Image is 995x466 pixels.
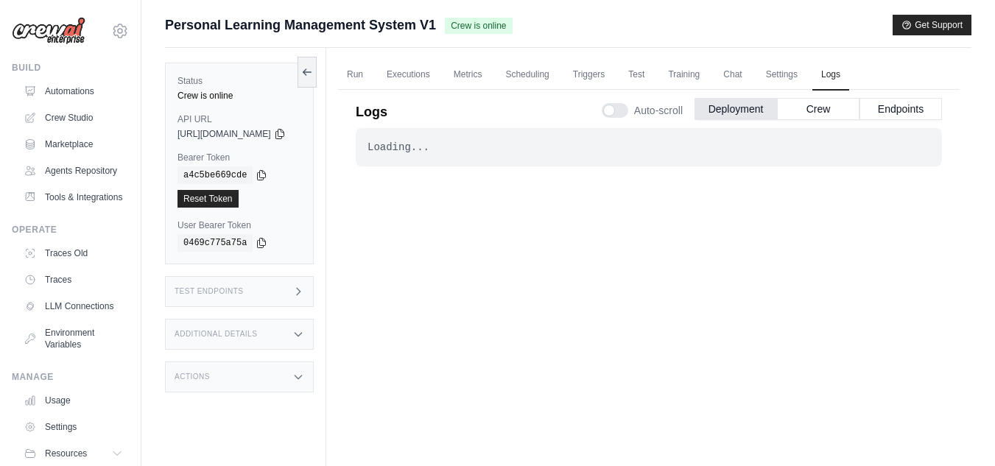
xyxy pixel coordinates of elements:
code: 0469c775a75a [177,234,253,252]
a: Chat [714,60,750,91]
button: Deployment [695,98,777,120]
a: Marketplace [18,133,129,156]
a: Agents Repository [18,159,129,183]
a: Crew Studio [18,106,129,130]
div: Operate [12,224,129,236]
a: Tools & Integrations [18,186,129,209]
span: Auto-scroll [634,103,683,118]
a: Traces Old [18,241,129,265]
span: Resources [45,448,87,459]
a: Settings [757,60,806,91]
button: Resources [18,442,129,465]
p: Logs [356,102,387,122]
a: LLM Connections [18,294,129,318]
a: Triggers [564,60,614,91]
a: Environment Variables [18,321,129,356]
div: Manage [12,371,129,383]
label: User Bearer Token [177,219,301,231]
a: Automations [18,80,129,103]
a: Reset Token [177,190,239,208]
span: Crew is online [445,18,512,34]
a: Metrics [445,60,491,91]
a: Training [659,60,709,91]
button: Endpoints [859,98,942,120]
h3: Actions [175,373,210,381]
label: Bearer Token [177,152,301,163]
h3: Test Endpoints [175,287,244,296]
a: Test [619,60,653,91]
h3: Additional Details [175,330,257,339]
a: Run [338,60,372,91]
a: Logs [812,60,849,91]
a: Settings [18,415,129,439]
label: Status [177,75,301,87]
a: Usage [18,389,129,412]
div: Build [12,62,129,74]
code: a4c5be669cde [177,166,253,184]
button: Get Support [893,15,971,35]
img: Logo [12,17,85,45]
div: Crew is online [177,90,301,102]
a: Scheduling [496,60,558,91]
label: API URL [177,113,301,125]
a: Executions [378,60,439,91]
a: Traces [18,268,129,292]
div: Loading... [368,140,930,155]
span: Personal Learning Management System V1 [165,15,436,35]
button: Crew [777,98,859,120]
span: [URL][DOMAIN_NAME] [177,128,271,140]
